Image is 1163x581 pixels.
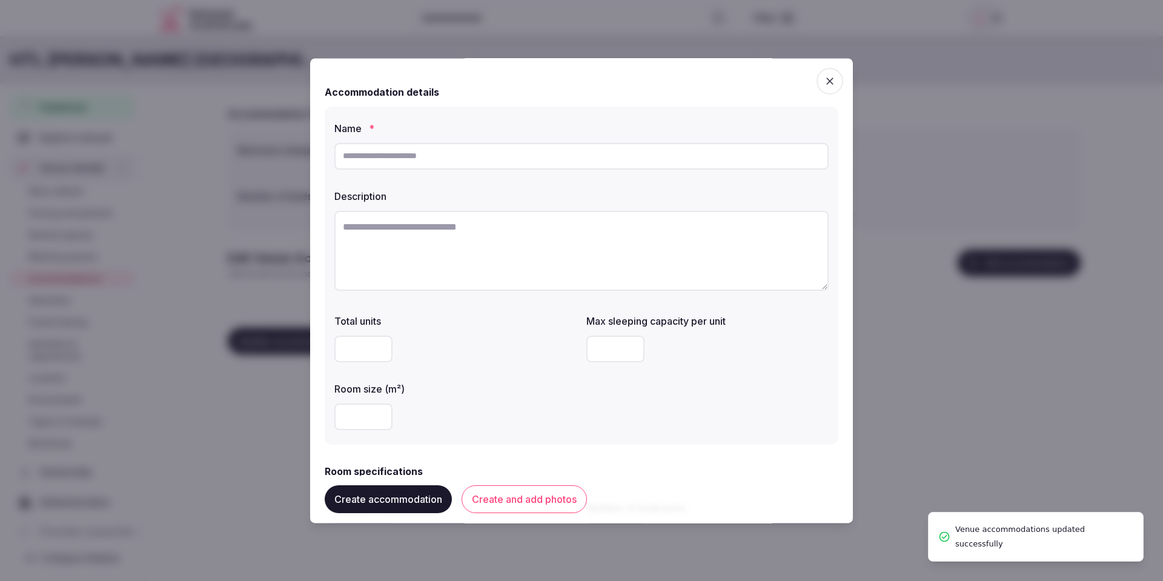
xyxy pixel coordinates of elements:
[586,316,829,326] label: Max sleeping capacity per unit
[334,316,577,326] label: Total units
[334,124,829,133] label: Name
[325,485,452,513] button: Create accommodation
[334,384,577,394] label: Room size (m²)
[325,85,439,99] h2: Accommodation details
[325,464,423,479] h2: Room specifications
[462,485,587,513] button: Create and add photos
[334,191,829,201] label: Description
